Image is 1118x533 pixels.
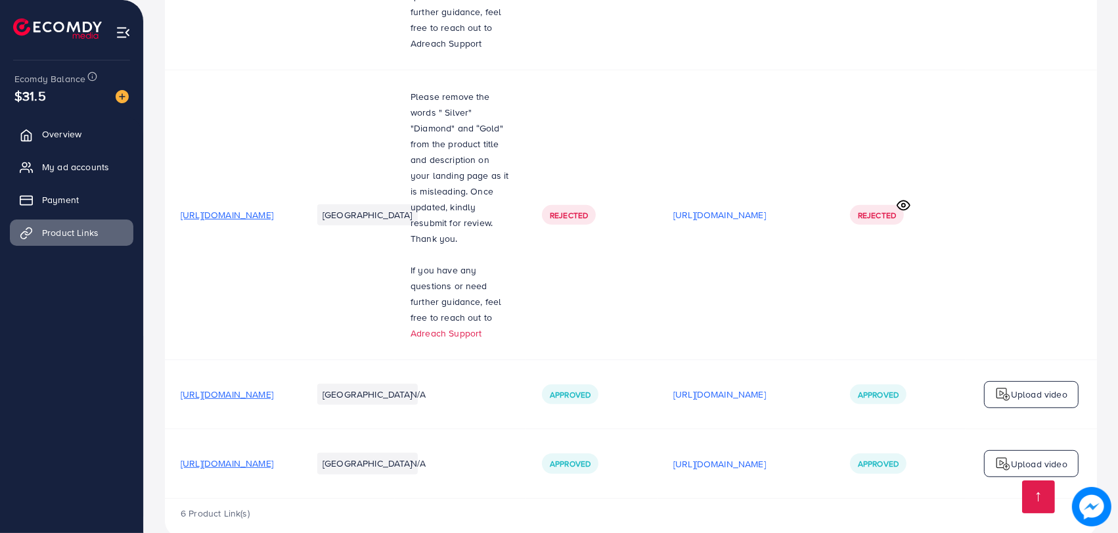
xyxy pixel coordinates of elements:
span: Ecomdy Balance [14,72,85,85]
span: [URL][DOMAIN_NAME] [181,208,273,221]
p: Upload video [1011,386,1067,402]
span: Approved [858,389,899,400]
li: [GEOGRAPHIC_DATA] [317,204,418,225]
span: Approved [550,458,591,469]
span: Rejected [858,210,896,221]
li: [GEOGRAPHIC_DATA] [317,384,418,405]
a: My ad accounts [10,154,133,180]
p: [URL][DOMAIN_NAME] [673,386,766,402]
span: Product Links [42,226,99,239]
a: Product Links [10,220,133,246]
span: Overview [42,127,81,141]
img: image [116,90,129,103]
a: Payment [10,187,133,213]
span: Rejected [550,210,588,221]
img: logo [995,456,1011,472]
span: 6 Product Link(s) [181,507,250,520]
span: Approved [858,458,899,469]
span: My ad accounts [42,160,109,174]
img: logo [13,18,102,39]
span: Approved [550,389,591,400]
p: Upload video [1011,456,1067,472]
span: Payment [42,193,79,206]
img: logo [995,386,1011,402]
p: Please remove the words " Silver" "Diamond" and “Gold" from the product title and description on ... [411,89,510,246]
span: $31.5 [14,86,46,105]
p: [URL][DOMAIN_NAME] [673,456,766,472]
img: menu [116,25,131,40]
li: [GEOGRAPHIC_DATA] [317,453,418,474]
span: N/A [411,388,426,401]
span: N/A [411,457,426,470]
img: image [1076,491,1107,522]
p: [URL][DOMAIN_NAME] [673,207,766,223]
span: If you have any questions or need further guidance, feel free to reach out to [411,264,502,324]
span: [URL][DOMAIN_NAME] [181,388,273,401]
a: Adreach Support [411,327,481,340]
span: [URL][DOMAIN_NAME] [181,457,273,470]
a: Overview [10,121,133,147]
